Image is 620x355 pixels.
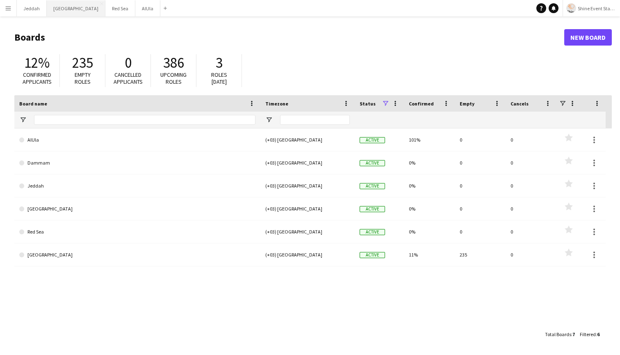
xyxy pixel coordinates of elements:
div: 0 [455,128,506,151]
div: (+03) [GEOGRAPHIC_DATA] [260,220,355,243]
span: Confirmed [409,101,434,107]
div: 0 [506,197,556,220]
div: 11% [404,243,455,266]
button: [GEOGRAPHIC_DATA] [47,0,105,16]
div: 0 [506,174,556,197]
button: Open Filter Menu [265,116,273,124]
button: Jeddah [17,0,47,16]
div: 0 [455,151,506,174]
div: 0 [506,151,556,174]
div: (+03) [GEOGRAPHIC_DATA] [260,243,355,266]
span: Cancels [511,101,529,107]
span: 12% [24,54,50,72]
input: Timezone Filter Input [280,115,350,125]
div: : [580,326,599,342]
div: 0% [404,151,455,174]
div: 0% [404,174,455,197]
a: AlUla [19,128,255,151]
input: Board name Filter Input [34,115,255,125]
div: 0 [506,128,556,151]
span: Empty [460,101,474,107]
div: (+03) [GEOGRAPHIC_DATA] [260,174,355,197]
div: : [545,326,575,342]
img: Logo [566,3,576,13]
button: Red Sea [105,0,135,16]
div: 0 [506,243,556,266]
div: (+03) [GEOGRAPHIC_DATA] [260,151,355,174]
span: 0 [125,54,132,72]
span: Active [360,137,385,143]
a: New Board [564,29,612,46]
span: Active [360,183,385,189]
a: Dammam [19,151,255,174]
span: Confirmed applicants [23,71,52,85]
span: Status [360,101,376,107]
span: Board name [19,101,47,107]
a: Jeddah [19,174,255,197]
span: Empty roles [75,71,91,85]
span: Cancelled applicants [114,71,143,85]
button: Open Filter Menu [19,116,27,124]
button: AlUla [135,0,160,16]
span: Total Boards [545,331,571,337]
span: Upcoming roles [160,71,187,85]
span: 386 [163,54,184,72]
div: 0% [404,220,455,243]
span: 6 [597,331,599,337]
a: Red Sea [19,220,255,243]
div: (+03) [GEOGRAPHIC_DATA] [260,128,355,151]
div: 0 [455,174,506,197]
div: 0% [404,197,455,220]
span: 3 [216,54,223,72]
span: Active [360,160,385,166]
div: 0 [455,197,506,220]
a: [GEOGRAPHIC_DATA] [19,243,255,266]
span: 7 [572,331,575,337]
div: 0 [455,220,506,243]
span: 235 [72,54,93,72]
span: Filtered [580,331,596,337]
span: Timezone [265,101,288,107]
span: Active [360,206,385,212]
div: 0 [506,220,556,243]
span: Active [360,229,385,235]
span: Active [360,252,385,258]
a: [GEOGRAPHIC_DATA] [19,197,255,220]
span: Shine Event Staffing [578,5,617,11]
div: (+03) [GEOGRAPHIC_DATA] [260,197,355,220]
h1: Boards [14,31,564,44]
div: 235 [455,243,506,266]
div: 101% [404,128,455,151]
span: Roles [DATE] [211,71,227,85]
